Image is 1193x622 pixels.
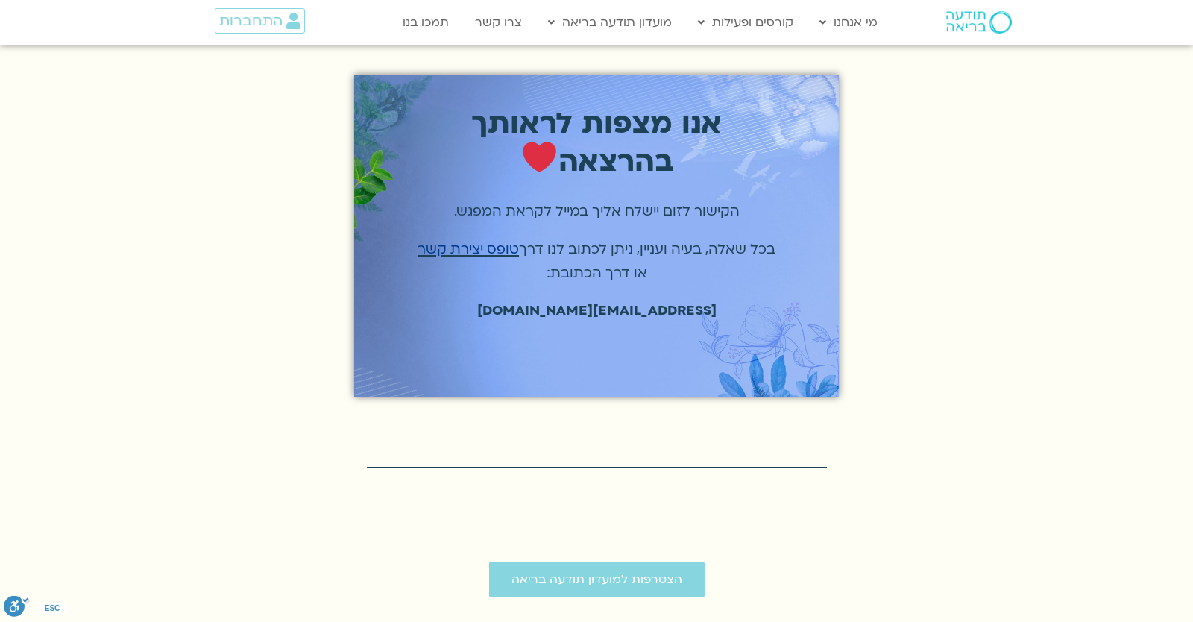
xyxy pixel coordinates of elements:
span: הצטרפות למועדון תודעה בריאה [511,573,682,586]
img: ❤️ [523,140,556,174]
a: צרו קשר [468,8,529,37]
a: טופס יצירת קשר [418,240,519,259]
span: התחברות [219,13,283,29]
a: מי אנחנו [812,8,885,37]
p: בכל שאלה, בעיה ועניין, ניתן לכתוב לנו דרך או דרך הכתובת: [414,238,779,285]
img: תודעה בריאה [946,11,1012,34]
span: [EMAIL_ADDRESS][DOMAIN_NAME] [477,303,717,318]
a: התחברות [215,8,305,34]
a: מועדון תודעה בריאה [541,8,679,37]
a: תמכו בנו [395,8,456,37]
a: הצטרפות למועדון תודעה בריאה [489,562,705,597]
p: הקישור לזום יישלח אליך במייל לקראת המפגש. [414,200,779,224]
p: אנו מצפות לראותך בהרצאה [414,107,779,178]
a: קורסים ופעילות [690,8,801,37]
a: [EMAIL_ADDRESS][DOMAIN_NAME] [459,294,734,327]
